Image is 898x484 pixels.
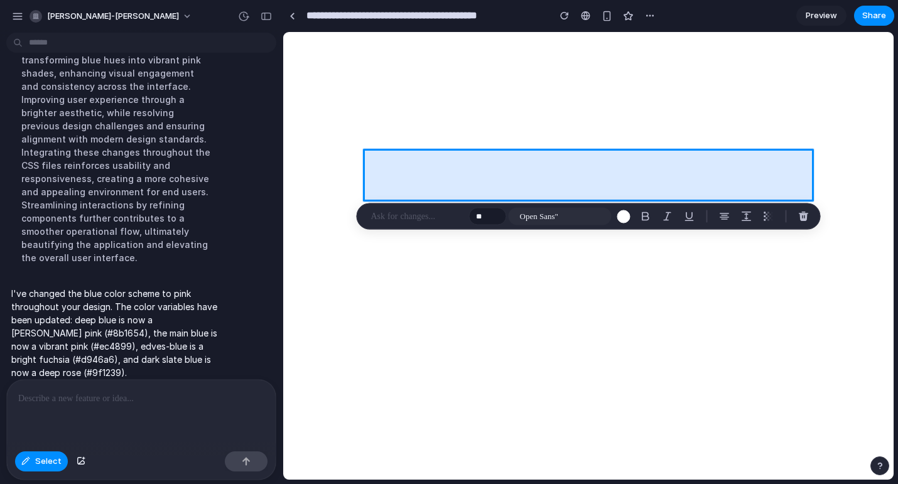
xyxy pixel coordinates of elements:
[24,6,198,26] button: [PERSON_NAME]-[PERSON_NAME]
[796,6,847,26] a: Preview
[35,455,62,468] span: Select
[11,287,221,379] p: I've changed the blue color scheme to pink throughout your design. The color variables have been ...
[47,10,179,23] span: [PERSON_NAME]-[PERSON_NAME]
[806,9,837,22] span: Preview
[11,33,221,272] div: Updating the global color palette by transforming blue hues into vibrant pink shades, enhancing v...
[15,451,68,471] button: Select
[509,208,612,225] button: Open Sans"
[520,210,558,223] span: Open Sans"
[854,6,894,26] button: Share
[862,9,886,22] span: Share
